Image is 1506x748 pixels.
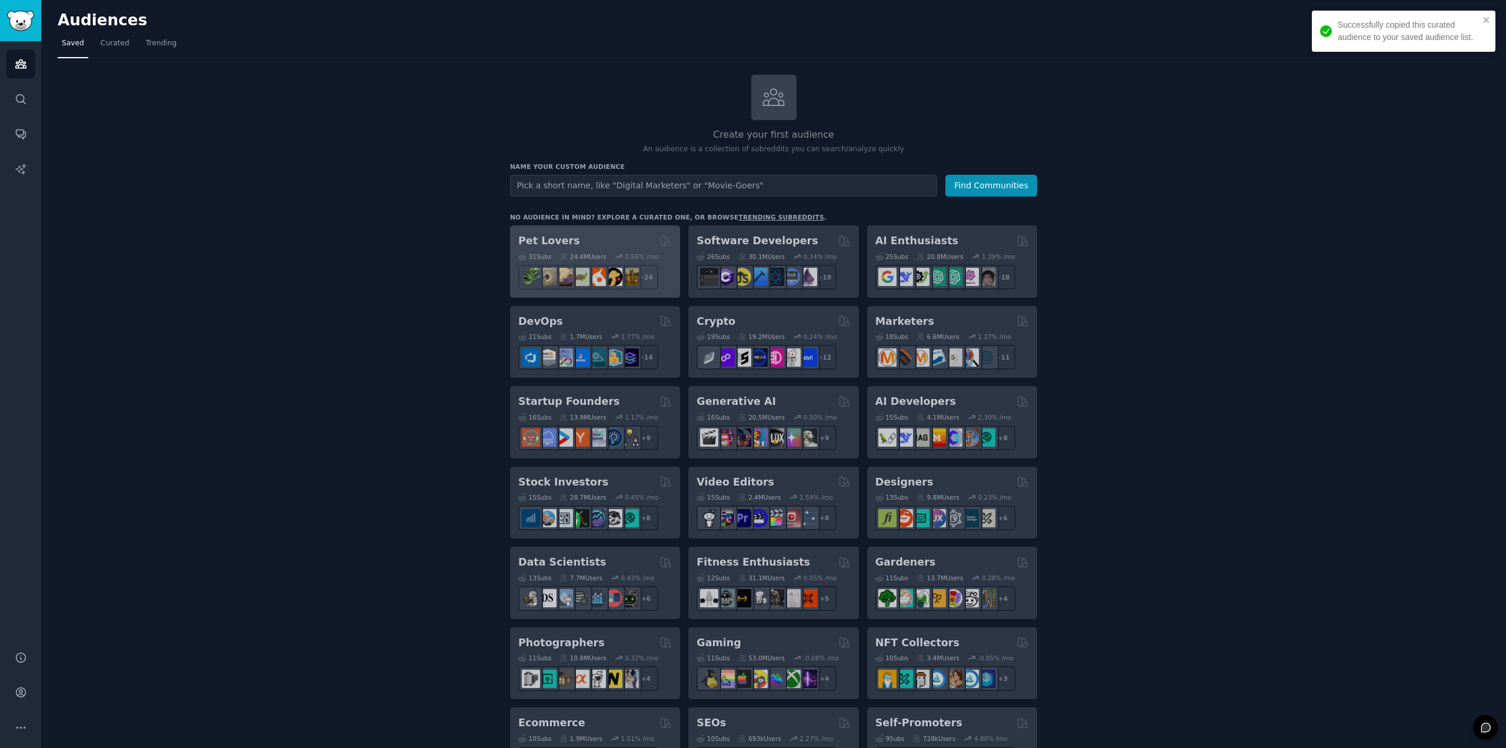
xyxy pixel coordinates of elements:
[58,11,1394,30] h2: Audiences
[510,144,1037,155] p: An audience is a collection of subreddits you can search/analyze quickly
[1482,15,1491,25] button: close
[738,214,824,221] a: trending subreddits
[58,34,88,58] a: Saved
[62,38,84,49] span: Saved
[1338,19,1479,44] div: Successfully copied this curated audience to your saved audience list.
[146,38,176,49] span: Trending
[510,175,937,197] input: Pick a short name, like "Digital Marketers" or "Movie-Goers"
[96,34,134,58] a: Curated
[7,11,34,31] img: GummySearch logo
[945,175,1037,197] button: Find Communities
[101,38,129,49] span: Curated
[142,34,181,58] a: Trending
[510,128,1037,142] h2: Create your first audience
[510,213,827,221] div: No audience in mind? Explore a curated one, or browse .
[510,162,1037,171] h3: Name your custom audience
